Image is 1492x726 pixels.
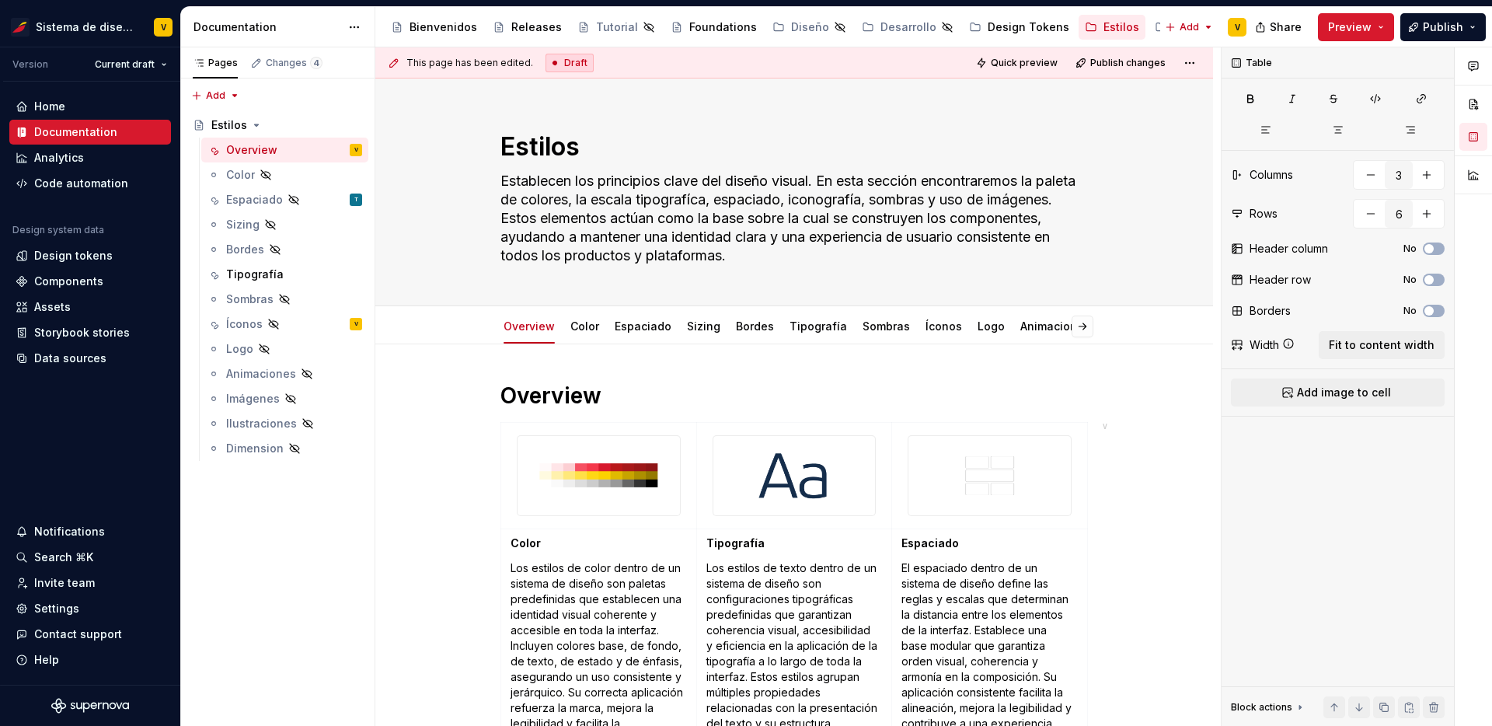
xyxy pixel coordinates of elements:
div: Bienvenidos [410,19,477,35]
h1: Overview [500,382,1088,410]
a: Animaciones [201,361,368,386]
div: Foundations [689,19,757,35]
div: Documentation [193,19,340,35]
textarea: Establecen los principios clave del diseño visual. En esta sección encontraremos la paleta de col... [497,169,1085,268]
div: Columns [1250,167,1293,183]
div: Tipografía [226,267,284,282]
div: Sombras [856,309,916,342]
a: Componentes [1149,15,1273,40]
div: Sizing [681,309,727,342]
div: Components [34,274,103,289]
span: Add [206,89,225,102]
a: Color [570,319,599,333]
div: Block actions [1231,701,1292,714]
button: Contact support [9,622,171,647]
button: Help [9,647,171,672]
a: Releases [486,15,568,40]
strong: Tipografía [706,536,765,550]
svg: Supernova Logo [51,698,129,714]
div: Logo [971,309,1011,342]
div: Rows [1250,206,1278,222]
a: Design Tokens [963,15,1075,40]
img: f660f89d-eac5-4a69-84e0-0436ad0235e3.png [908,436,1071,515]
div: Desarrollo [880,19,936,35]
div: Bordes [226,242,264,257]
a: Bienvenidos [385,15,483,40]
div: Invite team [34,575,95,591]
div: Settings [34,601,79,616]
div: Borders [1250,303,1291,319]
a: Tutorial [571,15,661,40]
span: Fit to content width [1329,337,1434,353]
div: Logo [226,341,253,357]
button: Quick preview [971,52,1065,74]
div: Analytics [34,150,84,166]
span: Quick preview [991,57,1058,69]
textarea: Estilos [497,128,1085,166]
a: Bordes [201,237,368,262]
button: Add [1160,16,1218,38]
div: Contact support [34,627,122,642]
button: Sistema de diseño IberiaV [3,10,177,44]
div: Tipografía [783,309,853,342]
div: Block actions [1231,696,1306,718]
span: Publish changes [1090,57,1166,69]
button: Publish [1400,13,1486,41]
a: EspaciadoT [201,187,368,212]
div: Page tree [385,12,1157,43]
a: Color [201,162,368,187]
a: Íconos [926,319,962,333]
a: Invite team [9,571,171,595]
div: Ilustraciones [226,416,297,431]
a: Sizing [201,212,368,237]
div: V [1235,21,1240,33]
a: Bordes [736,319,774,333]
span: Preview [1328,19,1372,35]
span: Draft [564,57,587,69]
div: Design system data [12,224,104,236]
div: Notifications [34,524,105,539]
div: Diseño [791,19,829,35]
a: Espaciado [615,319,671,333]
a: Foundations [664,15,763,40]
a: Imágenes [201,386,368,411]
a: Sombras [201,287,368,312]
a: Code automation [9,171,171,196]
div: Width [1250,337,1279,353]
a: Tipografía [790,319,847,333]
a: Components [9,269,171,294]
strong: Color [511,536,541,550]
div: V [1103,421,1107,433]
a: Estilos [186,113,368,138]
span: Publish [1423,19,1463,35]
a: OverviewV [201,138,368,162]
div: Help [34,652,59,668]
div: Estilos [1103,19,1139,35]
img: e41cf676-c507-4f05-87eb-f3ef34e43d5e.png [518,436,680,515]
button: Current draft [88,54,174,75]
label: No [1403,274,1417,286]
img: 7ae99d5c-e8e0-4f84-a40d-cd5a65e545b2.png [713,436,876,515]
a: Tipografía [201,262,368,287]
a: Assets [9,295,171,319]
div: Animaciones [1014,309,1096,342]
div: Assets [34,299,71,315]
strong: Espaciado [901,536,959,550]
button: Publish changes [1071,52,1173,74]
div: Pages [193,57,238,69]
div: Íconos [226,316,263,332]
a: Dimension [201,436,368,461]
div: Header column [1250,241,1328,257]
div: V [354,316,358,332]
div: Data sources [34,351,106,366]
label: No [1403,243,1417,255]
a: Storybook stories [9,320,171,345]
a: Sizing [687,319,720,333]
div: Search ⌘K [34,550,93,565]
div: Sizing [226,217,260,232]
div: Releases [511,19,562,35]
span: Add [1180,21,1199,33]
a: Desarrollo [856,15,960,40]
div: Design tokens [34,248,113,264]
